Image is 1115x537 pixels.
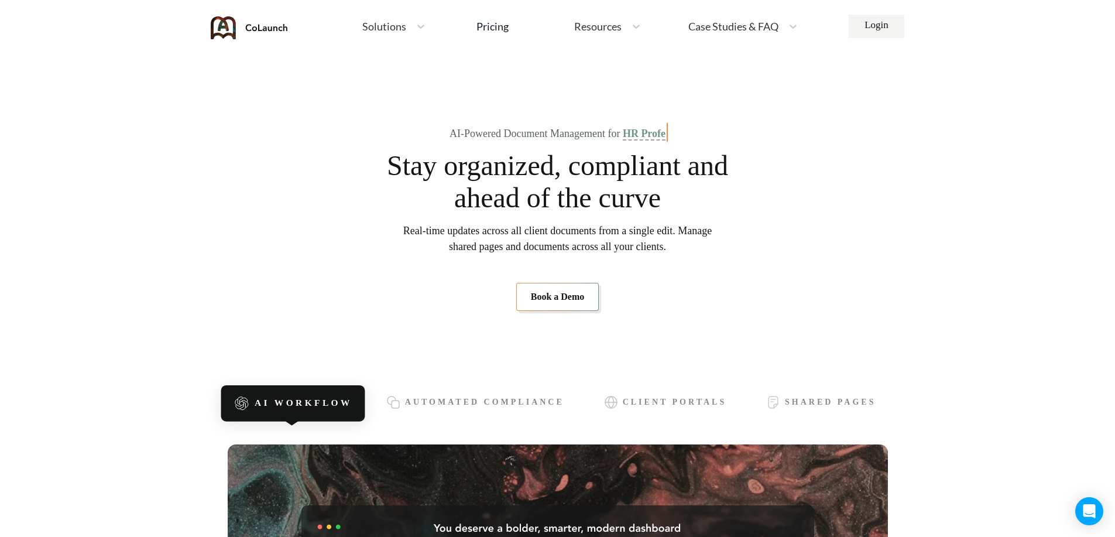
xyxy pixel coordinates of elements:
div: Open Intercom Messenger [1075,497,1103,525]
span: Solutions [362,21,406,32]
span: Automated Compliance [405,398,564,407]
span: Shared Pages [785,398,876,407]
a: Pricing [476,16,509,37]
span: HR Profe [623,128,665,141]
span: Stay organized, compliant and ahead of the curve [386,149,729,214]
span: Client Portals [623,398,727,407]
img: icon [386,395,400,409]
span: Real-time updates across all client documents from a single edit. Manage shared pages and documen... [403,223,712,255]
img: icon [604,395,618,409]
span: Resources [574,21,622,32]
a: Book a Demo [516,283,599,311]
img: icon [234,396,249,411]
span: Case Studies & FAQ [688,21,778,32]
div: AI-Powered Document Management for [450,128,665,140]
a: Login [849,15,904,38]
div: Pricing [476,21,509,32]
img: coLaunch [211,16,288,39]
span: AI Workflow [254,398,352,409]
img: icon [766,395,780,409]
